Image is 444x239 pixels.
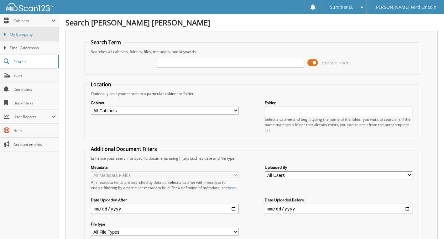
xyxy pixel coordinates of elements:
[321,61,349,65] span: Advanced Search
[91,180,238,190] div: All metadata fields are searched by default. Select a cabinet with metadata to enable filtering b...
[13,142,56,147] span: Announcements
[13,73,56,78] span: Scan
[330,5,353,9] span: Summer B.
[10,32,56,37] span: My Company
[88,39,124,46] legend: Search Term
[88,81,114,88] legend: Location
[65,17,438,28] h1: Search [PERSON_NAME] [PERSON_NAME]
[413,209,444,239] iframe: Chat Widget
[374,5,436,9] span: [PERSON_NAME] Ford Lincoln
[13,59,55,64] span: Search
[13,87,56,92] span: Reminders
[88,146,160,152] legend: Additional Document Filters
[13,100,56,106] span: Bookmarks
[6,3,53,11] img: scan123-logo-white.svg
[91,204,238,214] input: start
[265,197,412,203] label: Date Uploaded Before
[10,45,56,51] span: Email Addresses
[88,49,415,54] div: Searches all cabinets, folders, files, metadata, and keywords
[228,185,236,190] a: here
[265,117,412,133] div: Select a cabinet and begin typing the name of the folder you want to search in. If the name match...
[265,204,412,214] input: end
[13,128,56,133] span: Help
[91,100,238,105] label: Cabinet
[265,165,412,170] label: Uploaded By
[91,165,238,170] label: Metadata
[88,91,415,96] div: Optionally limit your search to a particular cabinet or folder
[265,100,412,105] label: Folder
[13,18,51,24] span: Cabinets
[13,114,51,119] span: User Reports
[88,156,415,161] div: Enhance your search for specific documents using filters such as date and file type.
[91,197,238,203] label: Date Uploaded After
[91,221,238,227] label: File type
